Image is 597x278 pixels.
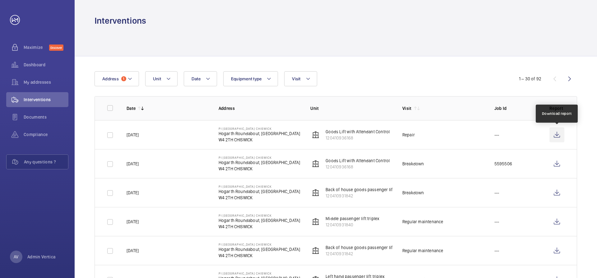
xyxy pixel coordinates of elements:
p: --- [494,247,499,254]
p: Back of house goods passenger lift [326,244,394,251]
p: Unit [310,105,392,111]
span: My addresses [24,79,68,85]
img: elevator.svg [312,247,319,254]
button: Equipment type [223,71,278,86]
p: Goods Lift with Attendant Control [326,129,390,135]
p: [DATE] [127,190,139,196]
div: Repair [402,132,415,138]
p: --- [494,219,499,225]
span: Maximize [24,44,49,50]
p: --- [494,190,499,196]
h1: Interventions [95,15,146,26]
span: Any questions ? [24,159,68,165]
p: W4 2TH CHISWICK [219,252,300,259]
p: PI [GEOGRAPHIC_DATA] Chiswick [219,156,300,159]
span: 1 [121,76,126,81]
button: Address1 [95,71,139,86]
p: 5595506 [494,161,512,167]
p: PI [GEOGRAPHIC_DATA] Chiswick [219,185,300,188]
span: Visit [292,76,300,81]
p: Hogarth Roundabout, [GEOGRAPHIC_DATA] [219,188,300,195]
p: PI [GEOGRAPHIC_DATA] Chiswick [219,214,300,217]
p: W4 2TH CHISWICK [219,224,300,230]
p: Middle passenger lift triplex [326,215,379,222]
p: --- [494,132,499,138]
p: PI [GEOGRAPHIC_DATA] Chiswick [219,243,300,246]
p: [DATE] [127,161,139,167]
p: Hogarth Roundabout, [GEOGRAPHIC_DATA] [219,246,300,252]
div: Regular maintenance [402,219,443,225]
p: Back of house goods passenger lift [326,186,394,193]
span: Interventions [24,97,68,103]
p: [DATE] [127,132,139,138]
div: Regular maintenance [402,247,443,254]
span: Unit [153,76,161,81]
div: Breakdown [402,190,424,196]
button: Date [184,71,217,86]
p: AV [14,254,18,260]
img: elevator.svg [312,189,319,196]
div: Download report [542,111,572,116]
p: Address [219,105,301,111]
p: 120410936168 [326,135,390,141]
p: W4 2TH CHISWICK [219,195,300,201]
p: PI [GEOGRAPHIC_DATA] Chiswick [219,271,300,275]
img: elevator.svg [312,160,319,167]
p: [DATE] [127,247,139,254]
button: Unit [145,71,178,86]
img: elevator.svg [312,131,319,139]
img: elevator.svg [312,218,319,225]
p: Hogarth Roundabout, [GEOGRAPHIC_DATA] [219,217,300,224]
p: Visit [402,105,412,111]
p: Date [127,105,136,111]
p: 120410936168 [326,164,390,170]
div: Breakdown [402,161,424,167]
span: Discover [49,45,63,51]
p: 120410931842 [326,193,394,199]
p: 120410931842 [326,251,394,257]
p: Hogarth Roundabout, [GEOGRAPHIC_DATA] [219,130,300,137]
p: [DATE] [127,219,139,225]
p: Admin Vertica [27,254,56,260]
span: Equipment type [231,76,262,81]
p: Hogarth Roundabout, [GEOGRAPHIC_DATA] [219,159,300,166]
p: Goods Lift with Attendant Control [326,158,390,164]
span: Dashboard [24,62,68,68]
span: Documents [24,114,68,120]
span: Compliance [24,131,68,138]
p: Job Id [494,105,539,111]
p: PI [GEOGRAPHIC_DATA] Chiswick [219,127,300,130]
span: Address [102,76,119,81]
p: W4 2TH CHISWICK [219,166,300,172]
div: 1 – 30 of 92 [519,76,541,82]
span: Date [192,76,201,81]
button: Visit [284,71,317,86]
p: W4 2TH CHISWICK [219,137,300,143]
p: 120410931840 [326,222,379,228]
